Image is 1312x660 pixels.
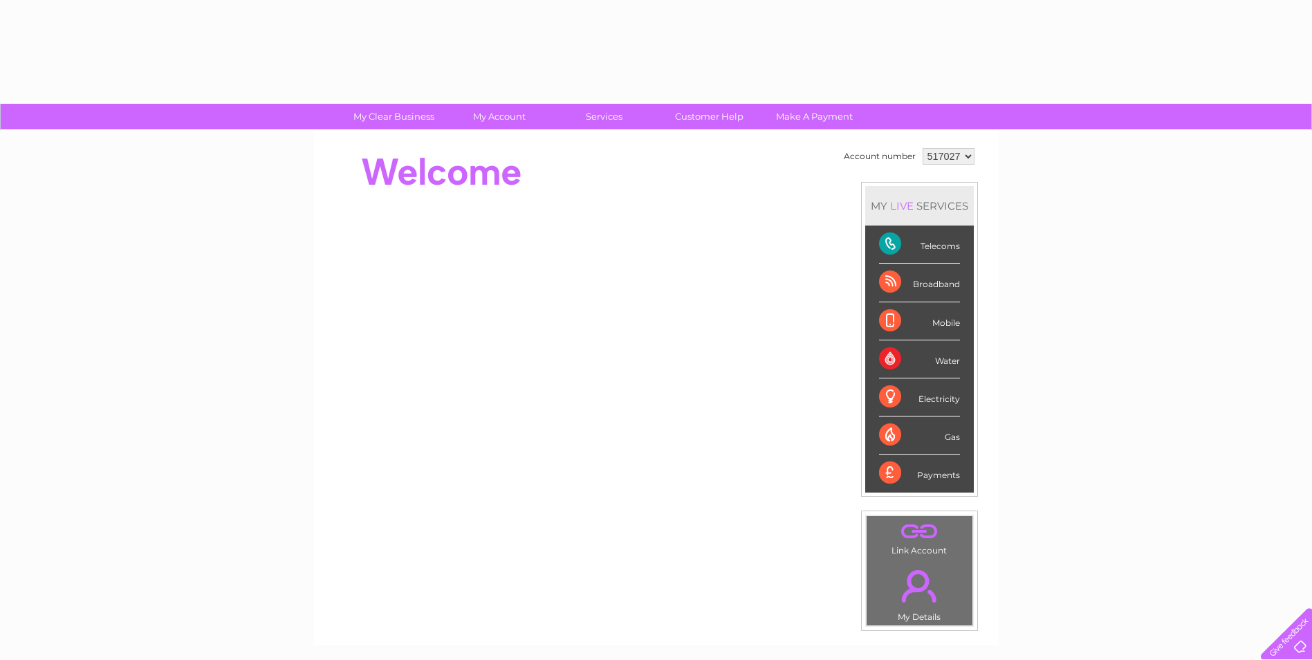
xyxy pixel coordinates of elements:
div: Gas [879,416,960,455]
a: My Account [442,104,556,129]
div: Water [879,340,960,378]
div: Payments [879,455,960,492]
a: Services [547,104,661,129]
div: Broadband [879,264,960,302]
div: Telecoms [879,226,960,264]
a: Customer Help [652,104,766,129]
a: Make A Payment [757,104,871,129]
td: Account number [840,145,919,168]
td: My Details [866,558,973,626]
div: MY SERVICES [865,186,974,226]
td: Link Account [866,515,973,559]
a: . [870,520,969,544]
a: My Clear Business [337,104,451,129]
div: LIVE [887,199,916,212]
div: Mobile [879,302,960,340]
div: Electricity [879,378,960,416]
a: . [870,562,969,610]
